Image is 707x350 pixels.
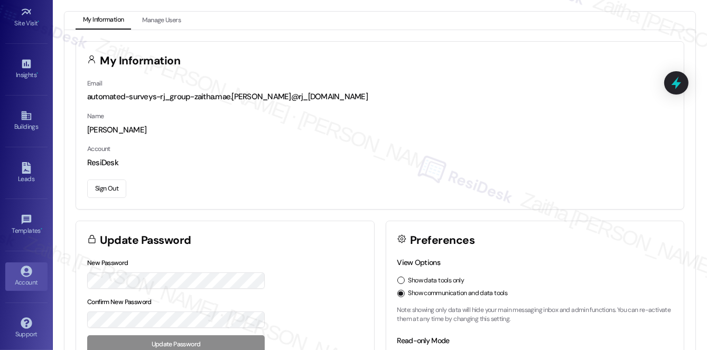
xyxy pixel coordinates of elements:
[87,91,673,102] div: automated-surveys-rj_group-zaitha.mae.[PERSON_NAME]@rj_[DOMAIN_NAME]
[408,276,464,286] label: Show data tools only
[135,12,188,30] button: Manage Users
[5,211,48,239] a: Templates •
[87,298,152,306] label: Confirm New Password
[100,235,191,246] h3: Update Password
[87,145,110,153] label: Account
[5,107,48,135] a: Buildings
[5,3,48,32] a: Site Visit •
[87,125,673,136] div: [PERSON_NAME]
[87,79,102,88] label: Email
[87,259,128,267] label: New Password
[87,112,104,120] label: Name
[397,258,441,267] label: View Options
[5,314,48,343] a: Support
[76,12,131,30] button: My Information
[36,70,38,77] span: •
[397,306,673,324] p: Note: showing only data will hide your main messaging inbox and admin functions. You can re-activ...
[408,289,508,298] label: Show communication and data tools
[38,18,40,25] span: •
[87,157,673,168] div: ResiDesk
[41,225,42,233] span: •
[410,235,475,246] h3: Preferences
[100,55,181,67] h3: My Information
[5,55,48,83] a: Insights •
[397,336,450,345] label: Read-only Mode
[5,159,48,187] a: Leads
[5,262,48,291] a: Account
[87,179,126,198] button: Sign Out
